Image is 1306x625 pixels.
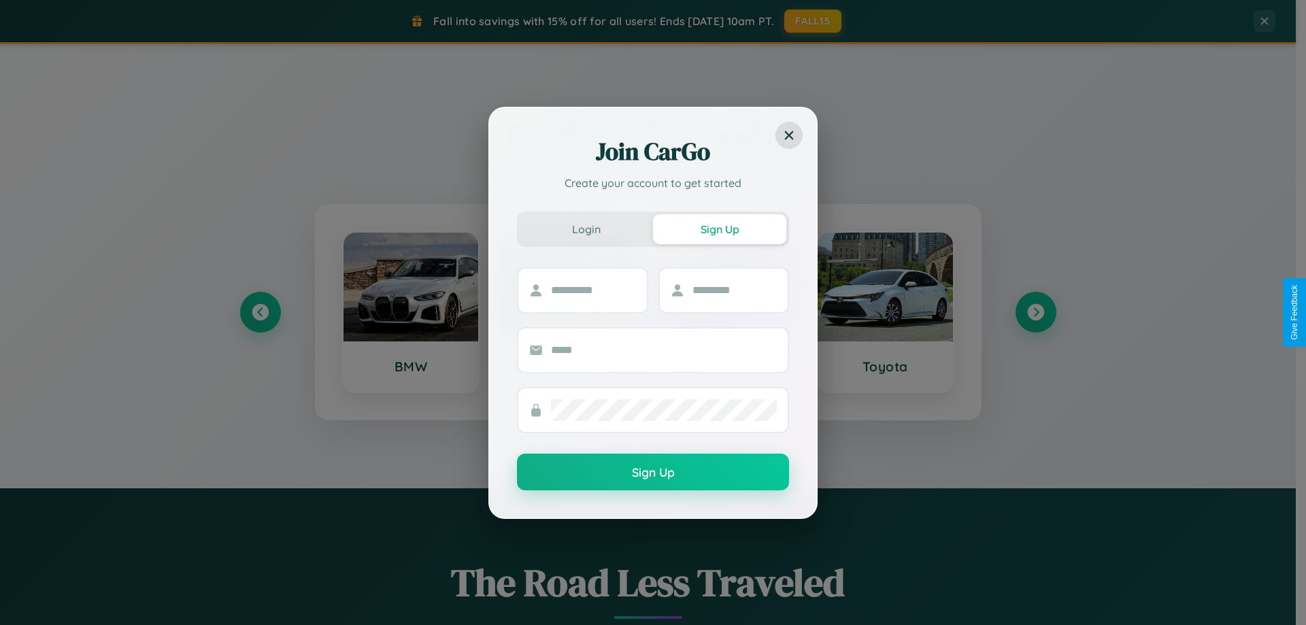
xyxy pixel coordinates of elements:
div: Give Feedback [1290,285,1299,340]
h2: Join CarGo [517,135,789,168]
button: Sign Up [517,454,789,490]
button: Sign Up [653,214,786,244]
button: Login [520,214,653,244]
p: Create your account to get started [517,175,789,191]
